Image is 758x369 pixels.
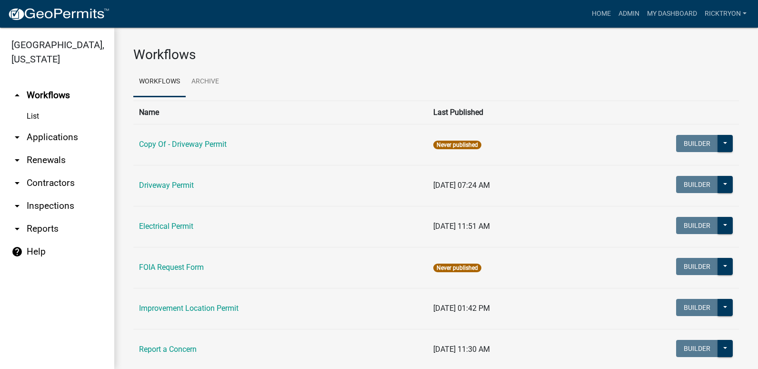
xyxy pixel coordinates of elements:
[433,345,490,354] span: [DATE] 11:30 AM
[139,263,204,272] a: FOIA Request Form
[433,304,490,313] span: [DATE] 01:42 PM
[433,141,481,149] span: Never published
[133,67,186,97] a: Workflows
[11,90,23,101] i: arrow_drop_up
[139,304,239,313] a: Improvement Location Permit
[676,299,718,316] button: Builder
[433,181,490,190] span: [DATE] 07:24 AM
[11,223,23,235] i: arrow_drop_down
[433,222,490,231] span: [DATE] 11:51 AM
[676,258,718,275] button: Builder
[615,5,643,23] a: Admin
[139,222,193,231] a: Electrical Permit
[588,5,615,23] a: Home
[11,200,23,212] i: arrow_drop_down
[133,101,428,124] th: Name
[676,176,718,193] button: Builder
[11,246,23,257] i: help
[676,340,718,357] button: Builder
[133,47,739,63] h3: Workflows
[676,135,718,152] button: Builder
[433,264,481,272] span: Never published
[139,181,194,190] a: Driveway Permit
[186,67,225,97] a: Archive
[11,154,23,166] i: arrow_drop_down
[11,132,23,143] i: arrow_drop_down
[676,217,718,234] button: Builder
[643,5,701,23] a: My Dashboard
[11,177,23,189] i: arrow_drop_down
[139,140,227,149] a: Copy Of - Driveway Permit
[428,101,582,124] th: Last Published
[701,5,750,23] a: ricktryon
[139,345,197,354] a: Report a Concern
